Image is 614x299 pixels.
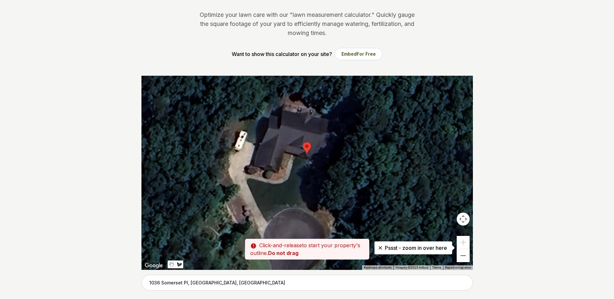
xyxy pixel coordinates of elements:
[457,249,470,262] button: Zoom out
[268,250,298,256] strong: Do not drag
[380,244,447,252] p: Pssst - zoom in over here
[198,10,416,38] p: Optimize your lawn care with our "lawn measurement calculator." Quickly gauge the square footage ...
[259,242,302,249] span: Click-and-release
[335,48,383,60] button: EmbedFor Free
[232,50,332,58] p: Want to show this calculator on your site?
[168,260,175,268] button: Stop drawing
[396,266,428,269] span: Imagery ©2025 Airbus
[457,236,470,249] button: Zoom in
[143,261,164,270] a: Open this area in Google Maps (opens a new window)
[175,260,183,268] button: Draw a shape
[357,51,376,57] span: For Free
[364,265,392,270] button: Keyboard shortcuts
[141,275,473,291] input: Enter your address to get started
[445,266,471,269] a: Report a map error
[457,213,470,226] button: Map camera controls
[245,239,369,260] p: to start your property's outline.
[432,266,441,269] a: Terms
[143,261,164,270] img: Google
